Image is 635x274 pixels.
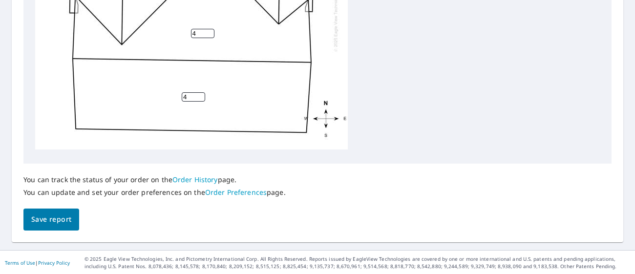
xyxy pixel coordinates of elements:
[23,175,286,184] p: You can track the status of your order on the page.
[172,175,218,184] a: Order History
[85,255,630,270] p: © 2025 Eagle View Technologies, Inc. and Pictometry International Corp. All Rights Reserved. Repo...
[38,259,70,266] a: Privacy Policy
[23,209,79,231] button: Save report
[31,213,71,226] span: Save report
[23,188,286,197] p: You can update and set your order preferences on the page.
[205,188,267,197] a: Order Preferences
[5,259,35,266] a: Terms of Use
[5,260,70,266] p: |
